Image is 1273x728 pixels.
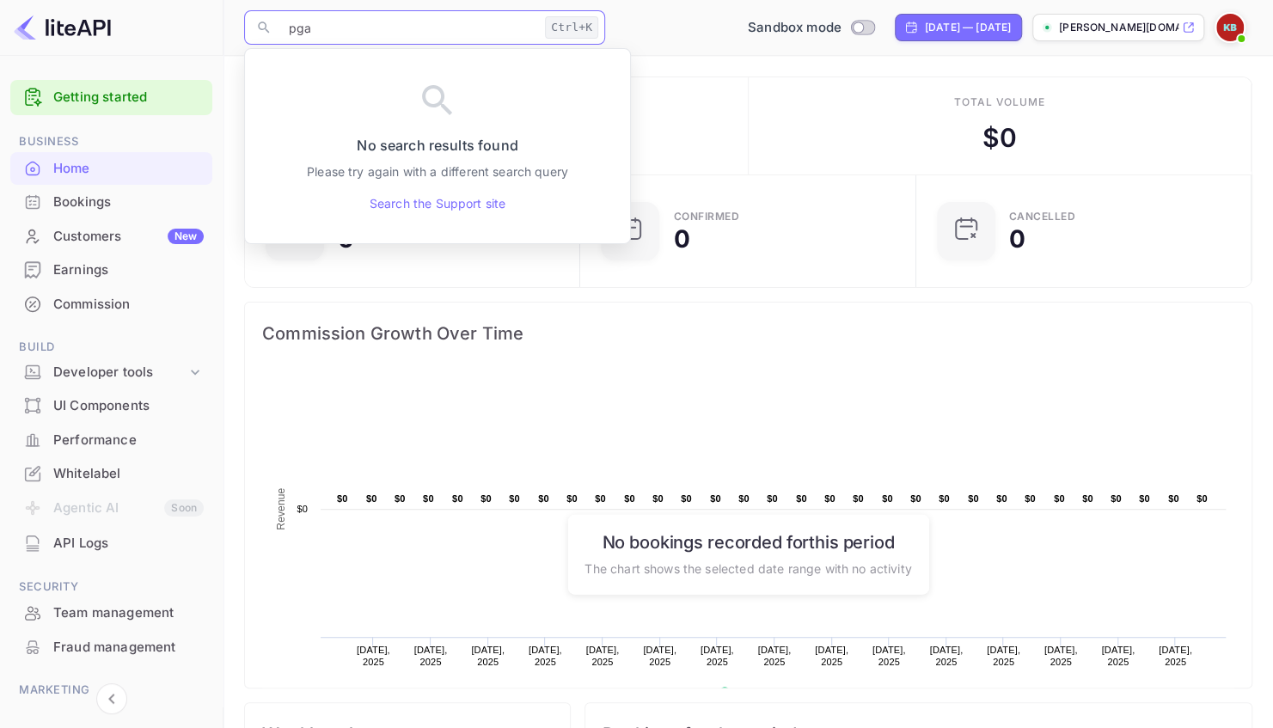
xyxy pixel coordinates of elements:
text: $0 [939,493,950,504]
div: Total volume [953,95,1045,110]
div: Home [10,152,212,186]
div: New [168,229,204,244]
text: $0 [297,504,308,514]
span: Marketing [10,681,212,700]
text: $0 [1054,493,1065,504]
a: Commission [10,288,212,320]
text: $0 [480,493,492,504]
div: Home [53,159,204,179]
text: $0 [910,493,921,504]
text: $0 [968,493,979,504]
div: Confirmed [673,211,739,222]
text: $0 [1168,493,1179,504]
text: Revenue [275,487,287,529]
text: [DATE], 2025 [357,645,390,667]
text: $0 [452,493,463,504]
text: $0 [366,493,377,504]
text: $0 [624,493,635,504]
div: API Logs [10,527,212,560]
div: Getting started [10,80,212,115]
div: Ctrl+K [545,16,598,39]
text: [DATE], 2025 [643,645,676,667]
text: [DATE], 2025 [471,645,505,667]
a: Bookings [10,186,212,217]
div: UI Components [10,389,212,423]
text: [DATE], 2025 [586,645,620,667]
p: No search results found [357,135,517,156]
div: Team management [10,596,212,630]
a: Search the Support site [370,194,505,212]
a: API Logs [10,527,212,559]
div: Developer tools [10,358,212,388]
a: Fraud management [10,631,212,663]
text: Revenue [736,687,780,699]
text: [DATE], 2025 [1101,645,1135,667]
a: Team management [10,596,212,628]
text: [DATE], 2025 [872,645,906,667]
a: Earnings [10,254,212,285]
div: Whitelabel [10,457,212,491]
text: $0 [566,493,578,504]
span: Build [10,338,212,357]
img: LiteAPI logo [14,14,111,41]
a: UI Components [10,389,212,421]
input: Search (e.g. bookings, documentation) [278,10,538,45]
div: UI Components [53,396,204,416]
div: Bookings [53,193,204,212]
a: CustomersNew [10,220,212,252]
div: CustomersNew [10,220,212,254]
text: $0 [1082,493,1093,504]
div: Fraud management [10,631,212,664]
p: [PERSON_NAME][DOMAIN_NAME]... [1059,20,1178,35]
text: $0 [538,493,549,504]
text: $0 [395,493,406,504]
text: $0 [423,493,434,504]
a: Whitelabel [10,457,212,489]
text: $0 [710,493,721,504]
div: Earnings [53,260,204,280]
span: Commission Growth Over Time [262,320,1234,347]
text: $0 [796,493,807,504]
div: API Logs [53,534,204,554]
div: Fraud management [53,638,204,658]
div: Click to change the date range period [895,14,1022,41]
a: Home [10,152,212,184]
div: Developer tools [53,363,187,382]
text: [DATE], 2025 [1159,645,1192,667]
text: $0 [509,493,520,504]
text: $0 [1111,493,1122,504]
div: Performance [10,424,212,457]
text: $0 [1025,493,1036,504]
text: $0 [738,493,750,504]
div: Customers [53,227,204,247]
div: Team management [53,603,204,623]
text: $0 [824,493,835,504]
div: 0 [338,227,354,251]
img: Kris Banerjee [1216,14,1244,41]
div: [DATE] — [DATE] [925,20,1011,35]
span: Security [10,578,212,596]
text: [DATE], 2025 [1044,645,1078,667]
div: 0 [1009,227,1025,251]
div: 0 [673,227,689,251]
text: $0 [652,493,664,504]
h6: No bookings recorded for this period [584,531,911,552]
div: Commission [53,295,204,315]
text: [DATE], 2025 [929,645,963,667]
span: Business [10,132,212,151]
text: [DATE], 2025 [529,645,562,667]
p: Please try again with a different search query [307,162,568,180]
button: Collapse navigation [96,683,127,714]
text: $0 [1196,493,1208,504]
text: $0 [996,493,1007,504]
a: Getting started [53,88,204,107]
div: Bookings [10,186,212,219]
div: Switch to Production mode [741,18,881,38]
div: CANCELLED [1009,211,1076,222]
div: Commission [10,288,212,321]
a: Performance [10,424,212,456]
text: $0 [767,493,778,504]
text: $0 [337,493,348,504]
text: $0 [595,493,606,504]
div: Whitelabel [53,464,204,484]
